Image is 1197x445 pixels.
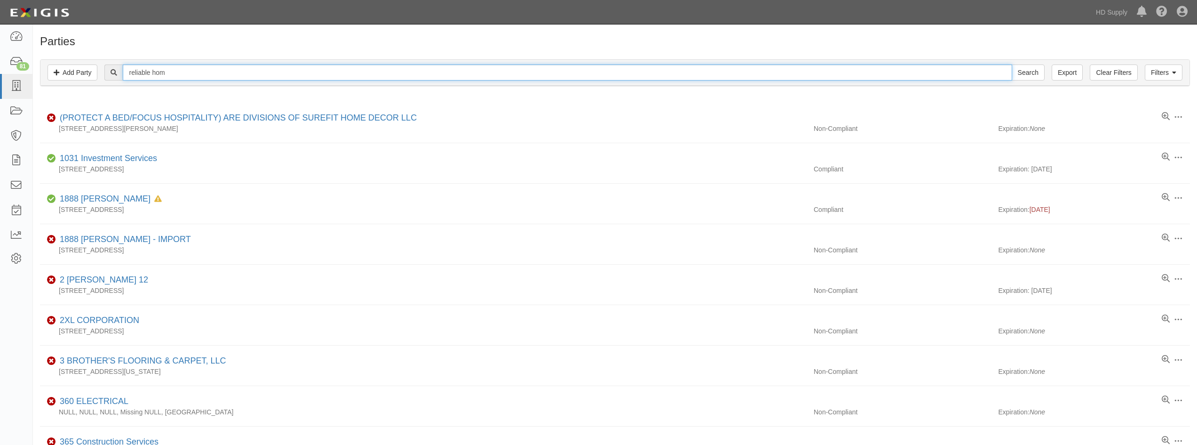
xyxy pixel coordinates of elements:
[1162,112,1170,121] a: View results summary
[1162,153,1170,162] a: View results summary
[1162,315,1170,324] a: View results summary
[1091,3,1132,22] a: HD Supply
[807,164,999,174] div: Compliant
[1162,355,1170,364] a: View results summary
[1030,246,1045,254] i: None
[60,154,157,163] a: 1031 Investment Services
[60,396,128,406] a: 360 ELECTRICAL
[7,4,72,21] img: logo-5460c22ac91f19d4615b14bd174203de0afe785f0fc80cf4dbbc73dc1793850b.png
[1162,396,1170,405] a: View results summary
[40,164,807,174] div: [STREET_ADDRESS]
[56,274,148,286] div: 2 PATRICIA 12
[807,367,999,376] div: Non-Compliant
[807,407,999,417] div: Non-Compliant
[1012,65,1045,81] input: Search
[40,286,807,295] div: [STREET_ADDRESS]
[1030,327,1045,335] i: None
[60,194,151,203] a: 1888 [PERSON_NAME]
[1162,234,1170,243] a: View results summary
[48,65,97,81] a: Add Party
[40,35,1190,48] h1: Parties
[47,196,56,202] i: Compliant
[47,155,56,162] i: Compliant
[56,396,128,408] div: 360 ELECTRICAL
[47,277,56,283] i: Non-Compliant
[60,316,139,325] a: 2XL CORPORATION
[999,205,1190,214] div: Expiration:
[1030,125,1045,132] i: None
[1145,65,1182,81] a: Filters
[56,112,417,124] div: (PROTECT A BED/FOCUS HOSPITALITY) ARE DIVISIONS OF SUREFIT HOME DECOR LLC
[40,205,807,214] div: [STREET_ADDRESS]
[999,164,1190,174] div: Expiration: [DATE]
[40,407,807,417] div: NULL, NULL, NULL, Missing NULL, [GEOGRAPHIC_DATA]
[60,356,226,365] a: 3 BROTHER'S FLOORING & CARPET, LLC
[1030,408,1045,416] i: None
[807,124,999,133] div: Non-Compliant
[999,286,1190,295] div: Expiration: [DATE]
[1156,7,1167,18] i: Help Center - Complianz
[40,245,807,255] div: [STREET_ADDRESS]
[56,315,139,327] div: 2XL CORPORATION
[47,115,56,121] i: Non-Compliant
[1030,206,1050,213] span: [DATE]
[60,235,191,244] a: 1888 [PERSON_NAME] - IMPORT
[40,326,807,336] div: [STREET_ADDRESS]
[999,245,1190,255] div: Expiration:
[1162,274,1170,283] a: View results summary
[47,317,56,324] i: Non-Compliant
[56,193,162,205] div: 1888 MILLS
[1030,368,1045,375] i: None
[1090,65,1137,81] a: Clear Filters
[123,65,1012,81] input: Search
[16,62,29,71] div: 81
[60,275,148,284] a: 2 [PERSON_NAME] 12
[807,326,999,336] div: Non-Compliant
[999,124,1190,133] div: Expiration:
[56,355,226,367] div: 3 BROTHER'S FLOORING & CARPET, LLC
[999,326,1190,336] div: Expiration:
[1052,65,1083,81] a: Export
[47,398,56,405] i: Non-Compliant
[999,367,1190,376] div: Expiration:
[999,407,1190,417] div: Expiration:
[60,113,417,122] a: (PROTECT A BED/FOCUS HOSPITALITY) ARE DIVISIONS OF SUREFIT HOME DECOR LLC
[56,153,157,165] div: 1031 Investment Services
[1162,193,1170,202] a: View results summary
[40,124,807,133] div: [STREET_ADDRESS][PERSON_NAME]
[47,358,56,364] i: Non-Compliant
[807,286,999,295] div: Non-Compliant
[154,196,162,202] i: In Default since 01/22/2025
[47,236,56,243] i: Non-Compliant
[807,205,999,214] div: Compliant
[56,234,191,246] div: 1888 MILLS - IMPORT
[40,367,807,376] div: [STREET_ADDRESS][US_STATE]
[807,245,999,255] div: Non-Compliant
